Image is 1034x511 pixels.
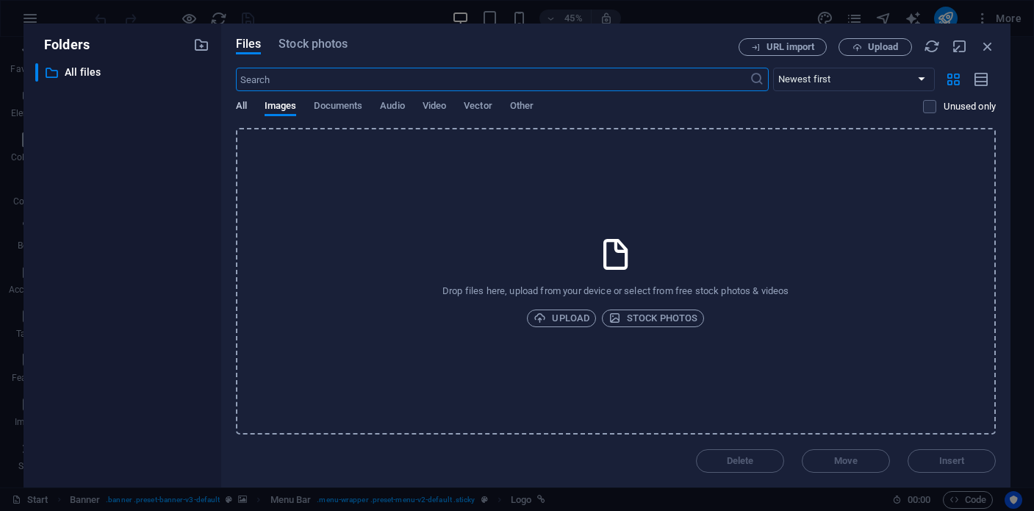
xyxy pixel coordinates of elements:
span: Other [510,97,534,118]
span: Upload [534,310,589,327]
div: ​ [35,63,38,82]
p: Drop files here, upload from your device or select from free stock photos & videos [442,285,789,298]
span: Video [423,97,446,118]
span: Upload [868,43,898,51]
button: Upload [839,38,912,56]
i: Reload [924,38,940,54]
span: Stock photos [279,35,348,53]
span: Files [236,35,262,53]
i: Close [980,38,996,54]
button: URL import [739,38,827,56]
span: Documents [314,97,362,118]
p: Folders [35,35,90,54]
button: Stock photos [602,310,704,327]
span: Images [265,97,297,118]
button: Upload [527,310,596,327]
input: Search [236,68,750,91]
span: Vector [464,97,492,118]
p: All files [65,64,182,81]
p: Displays only files that are not in use on the website. Files added during this session can still... [944,100,996,113]
span: Stock photos [608,310,697,327]
span: URL import [766,43,814,51]
span: Audio [380,97,404,118]
span: All [236,97,247,118]
i: Minimize [952,38,968,54]
i: Create new folder [193,37,209,53]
